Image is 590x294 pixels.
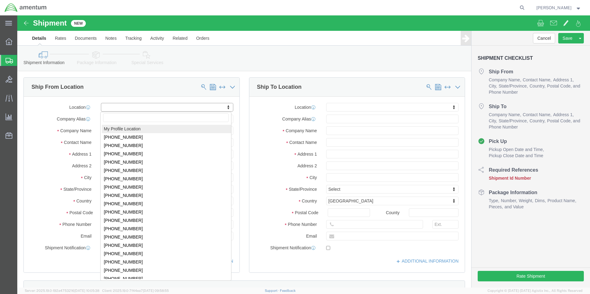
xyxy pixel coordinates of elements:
[488,288,583,293] span: Copyright © [DATE]-[DATE] Agistix Inc., All Rights Reserved
[143,289,169,292] span: [DATE] 09:58:55
[74,289,99,292] span: [DATE] 10:05:38
[102,289,169,292] span: Client: 2025.19.0-7f44ea7
[4,3,47,12] img: logo
[17,15,590,288] iframe: FS Legacy Container
[25,289,99,292] span: Server: 2025.19.0-192a4753216
[280,289,296,292] a: Feedback
[536,4,571,11] span: Rosemarie Coey
[536,4,582,11] button: [PERSON_NAME]
[265,289,280,292] a: Support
